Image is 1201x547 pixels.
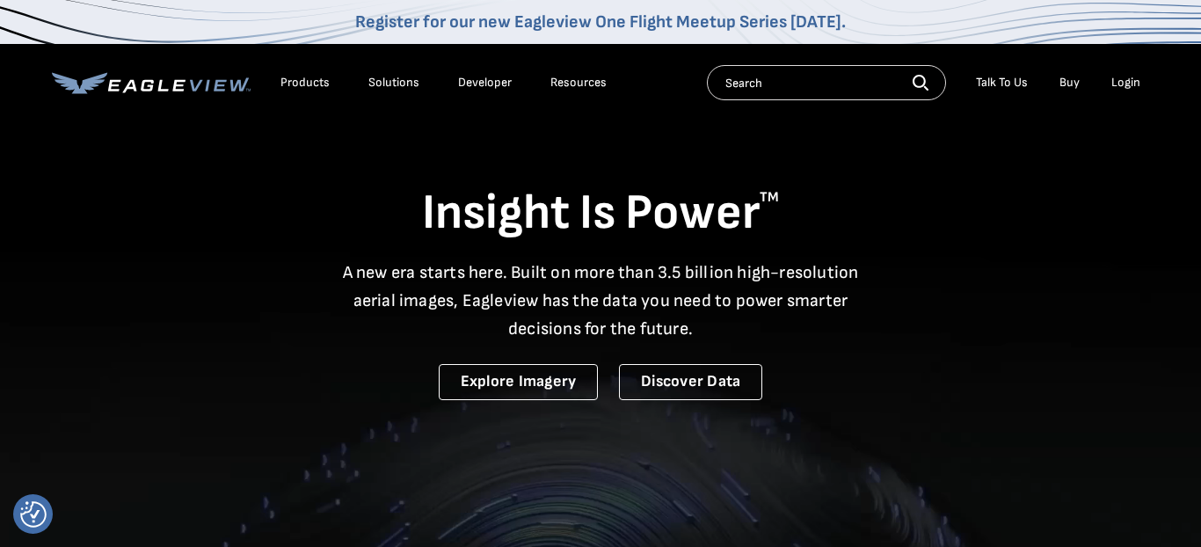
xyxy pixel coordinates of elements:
[619,364,762,400] a: Discover Data
[707,65,946,100] input: Search
[1111,75,1140,91] div: Login
[976,75,1028,91] div: Talk To Us
[1059,75,1080,91] a: Buy
[331,259,870,343] p: A new era starts here. Built on more than 3.5 billion high-resolution aerial images, Eagleview ha...
[355,11,846,33] a: Register for our new Eagleview One Flight Meetup Series [DATE].
[439,364,599,400] a: Explore Imagery
[20,501,47,528] button: Consent Preferences
[52,183,1149,244] h1: Insight Is Power
[550,75,607,91] div: Resources
[280,75,330,91] div: Products
[458,75,512,91] a: Developer
[20,501,47,528] img: Revisit consent button
[760,189,779,206] sup: TM
[368,75,419,91] div: Solutions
